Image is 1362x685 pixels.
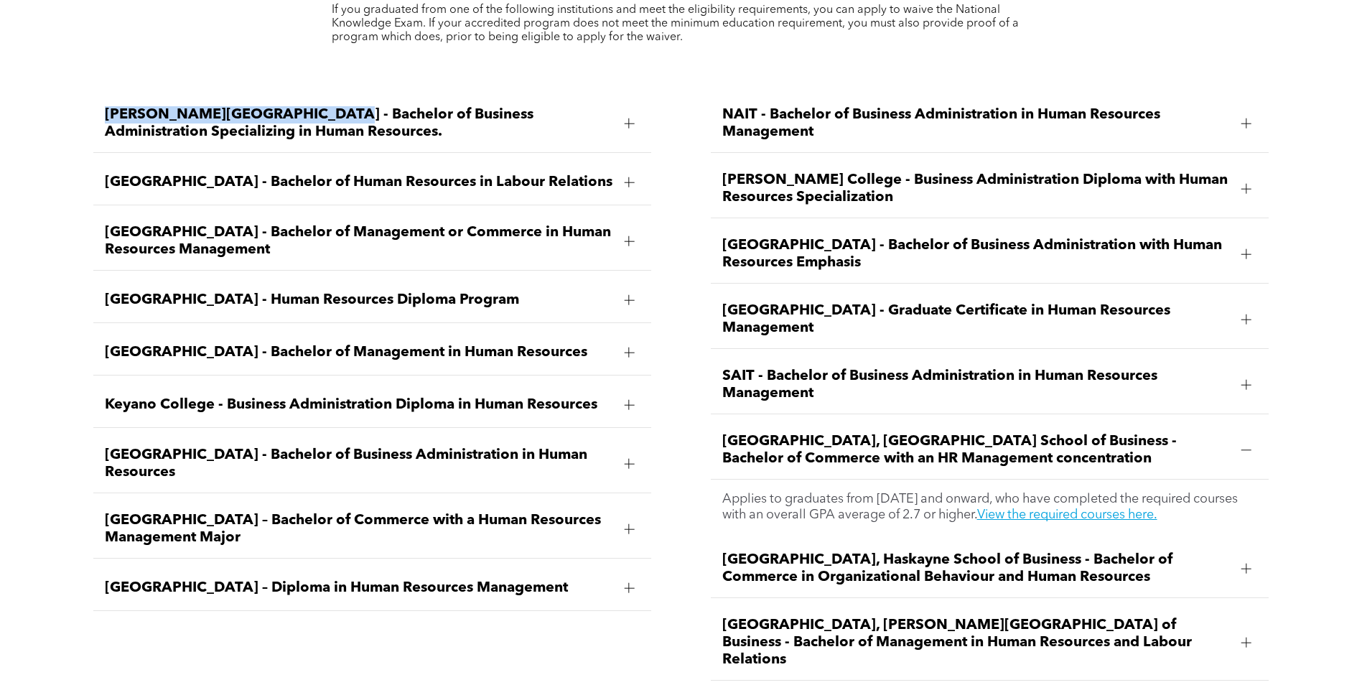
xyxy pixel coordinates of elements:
[722,433,1231,467] span: [GEOGRAPHIC_DATA], [GEOGRAPHIC_DATA] School of Business - Bachelor of Commerce with an HR Managem...
[722,106,1231,141] span: NAIT - Bachelor of Business Administration in Human Resources Management
[105,106,613,141] span: [PERSON_NAME][GEOGRAPHIC_DATA] - Bachelor of Business Administration Specializing in Human Resour...
[722,368,1231,402] span: SAIT - Bachelor of Business Administration in Human Resources Management
[105,396,613,414] span: Keyano College - Business Administration Diploma in Human Resources
[105,224,613,258] span: [GEOGRAPHIC_DATA] - Bachelor of Management or Commerce in Human Resources Management
[722,491,1258,523] p: Applies to graduates from [DATE] and onward, who have completed the required courses with an over...
[105,579,613,597] span: [GEOGRAPHIC_DATA] – Diploma in Human Resources Management
[105,292,613,309] span: [GEOGRAPHIC_DATA] - Human Resources Diploma Program
[332,4,1019,43] span: If you graduated from one of the following institutions and meet the eligibility requirements, yo...
[105,447,613,481] span: [GEOGRAPHIC_DATA] - Bachelor of Business Administration in Human Resources
[977,508,1157,521] a: View the required courses here.
[105,344,613,361] span: [GEOGRAPHIC_DATA] - Bachelor of Management in Human Resources
[722,551,1231,586] span: [GEOGRAPHIC_DATA], Haskayne School of Business - Bachelor of Commerce in Organizational Behaviour...
[105,512,613,546] span: [GEOGRAPHIC_DATA] – Bachelor of Commerce with a Human Resources Management Major
[722,302,1231,337] span: [GEOGRAPHIC_DATA] - Graduate Certificate in Human Resources Management
[722,172,1231,206] span: [PERSON_NAME] College - Business Administration Diploma with Human Resources Specialization
[722,237,1231,271] span: [GEOGRAPHIC_DATA] - Bachelor of Business Administration with Human Resources Emphasis
[722,617,1231,668] span: [GEOGRAPHIC_DATA], [PERSON_NAME][GEOGRAPHIC_DATA] of Business - Bachelor of Management in Human R...
[105,174,613,191] span: [GEOGRAPHIC_DATA] - Bachelor of Human Resources in Labour Relations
